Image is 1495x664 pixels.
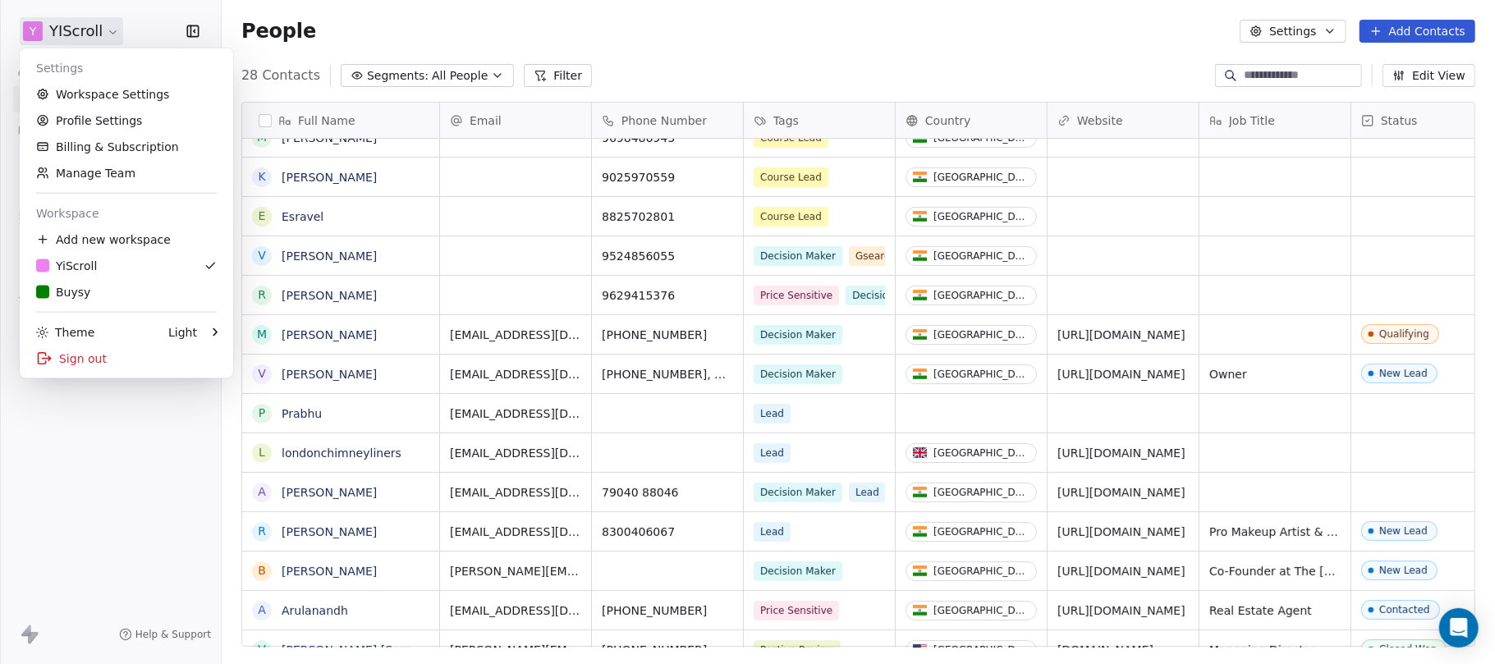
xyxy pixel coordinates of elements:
div: Add new workspace [26,227,227,253]
div: Theme [36,324,94,341]
img: tab_domain_overview_orange.svg [44,95,57,108]
a: Manage Team [26,160,227,186]
a: Workspace Settings [26,81,227,108]
div: v 4.0.25 [46,26,80,39]
img: logo_orange.svg [26,26,39,39]
div: Buysy [36,284,90,300]
div: Light [168,324,197,341]
a: Billing & Subscription [26,134,227,160]
img: website_grey.svg [26,43,39,56]
div: Domain Overview [62,97,147,108]
div: Sign out [26,346,227,372]
div: Keywords by Traffic [181,97,277,108]
div: Settings [26,55,227,81]
div: Domain: [DOMAIN_NAME] [43,43,181,56]
img: tab_keywords_by_traffic_grey.svg [163,95,177,108]
div: Workspace [26,200,227,227]
a: Profile Settings [26,108,227,134]
div: YiScroll [36,258,97,274]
